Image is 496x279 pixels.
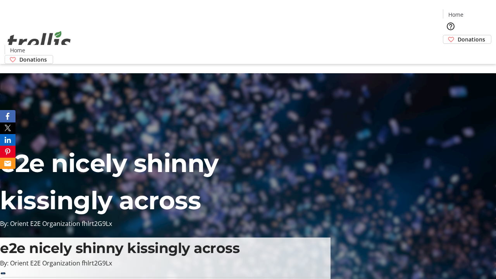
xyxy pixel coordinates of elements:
span: Home [10,46,25,54]
span: Donations [19,55,47,64]
a: Donations [443,35,491,44]
a: Home [5,46,30,54]
a: Home [443,10,468,19]
button: Cart [443,44,458,59]
span: Donations [458,35,485,43]
span: Home [448,10,463,19]
a: Donations [5,55,53,64]
img: Orient E2E Organization fhlrt2G9Lx's Logo [5,22,74,61]
button: Help [443,19,458,34]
